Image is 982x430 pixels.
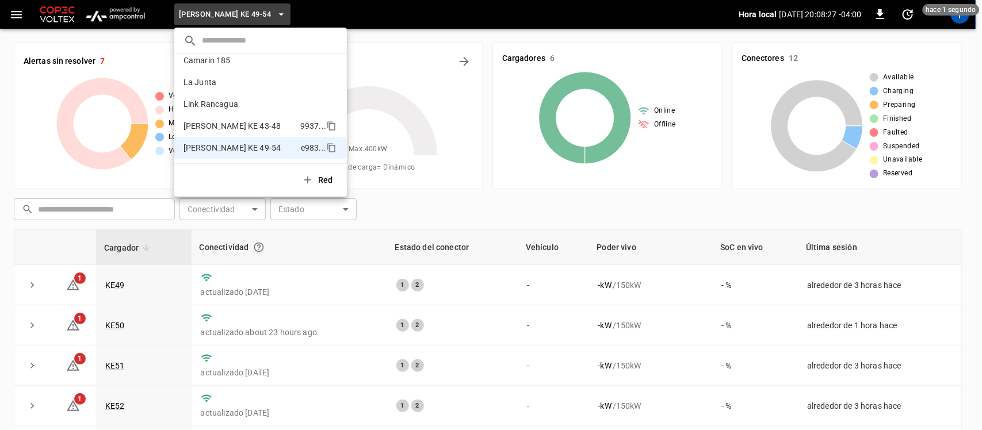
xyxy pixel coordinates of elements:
[295,168,342,192] button: Red
[184,76,216,88] p: La Junta
[184,98,238,110] p: Link Rancagua
[184,120,281,132] p: [PERSON_NAME] KE 43-48
[326,141,338,155] div: copy
[184,142,281,153] p: [PERSON_NAME] KE 49-54
[326,119,338,133] div: copy
[184,55,231,66] p: Camarin 185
